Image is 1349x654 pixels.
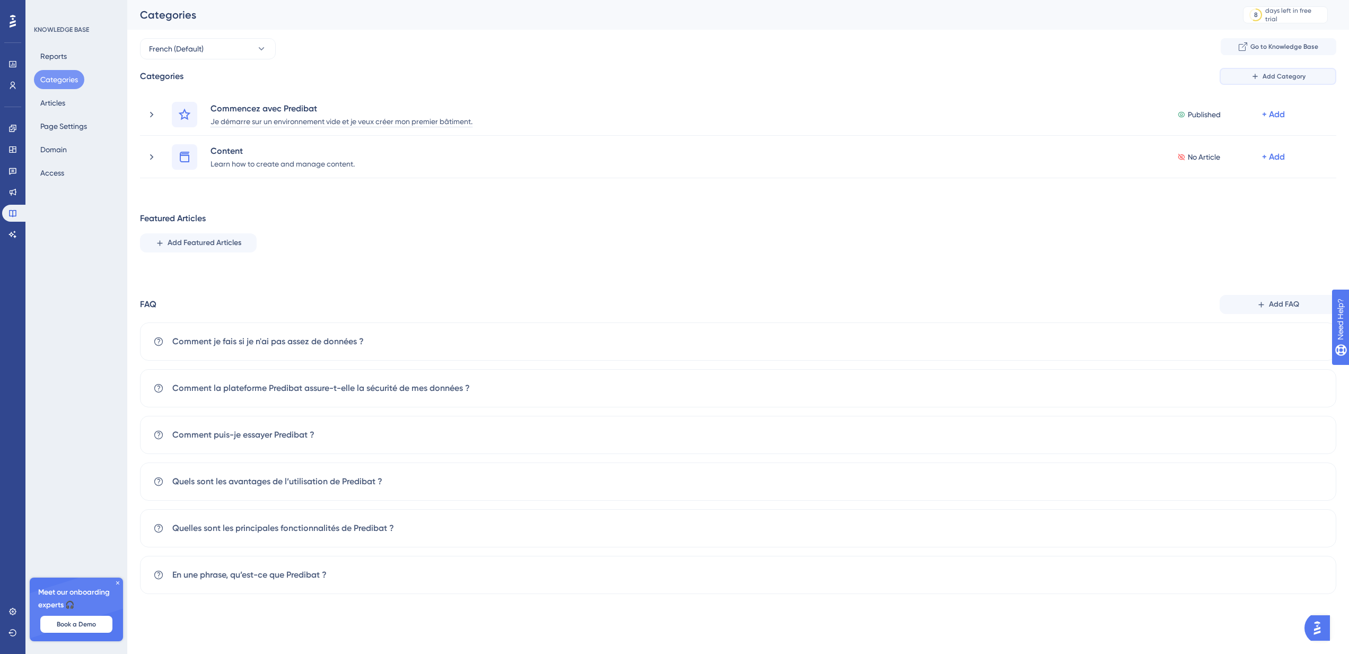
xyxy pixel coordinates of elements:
button: Domain [34,140,73,159]
div: Content [210,144,355,157]
div: + Add [1262,151,1285,163]
div: FAQ [140,298,156,311]
button: Articles [34,93,72,112]
div: Learn how to create and manage content. [210,157,355,170]
button: Add Category [1220,68,1336,85]
span: En une phrase, qu’est-ce que Predibat ? [172,569,327,581]
span: Book a Demo [57,620,96,629]
span: French (Default) [149,42,204,55]
div: Featured Articles [140,212,206,225]
div: + Add [1262,108,1285,121]
div: KNOWLEDGE BASE [34,25,89,34]
span: Add FAQ [1269,298,1299,311]
div: Commencez avec Predibat [210,102,473,115]
div: 8 [1254,11,1258,19]
span: Add Featured Articles [168,237,241,249]
span: No Article [1188,151,1220,163]
span: Comment la plateforme Predibat assure-t-elle la sécurité de mes données ? [172,382,470,395]
button: Go to Knowledge Base [1221,38,1336,55]
span: Add Category [1263,72,1306,81]
button: Book a Demo [40,616,112,633]
div: days left in free trial [1265,6,1324,23]
div: Categories [140,7,1216,22]
span: Quelles sont les principales fonctionnalités de Predibat ? [172,522,394,535]
button: Access [34,163,71,182]
span: Comment je fais si je n'ai pas assez de données ? [172,335,364,348]
button: Categories [34,70,84,89]
button: Reports [34,47,73,66]
div: Je démarre sur un environnement vide et je veux créer mon premier bâtiment. [210,115,473,127]
button: Add FAQ [1220,295,1336,314]
iframe: UserGuiding AI Assistant Launcher [1304,612,1336,644]
span: Comment puis-je essayer Predibat ? [172,429,314,441]
span: Need Help? [25,3,66,15]
button: Add Featured Articles [140,233,257,252]
button: French (Default) [140,38,276,59]
span: Published [1188,108,1221,121]
span: Quels sont les avantages de l’utilisation de Predibat ? [172,475,382,488]
span: Meet our onboarding experts 🎧 [38,586,115,612]
button: Page Settings [34,117,93,136]
span: Go to Knowledge Base [1250,42,1318,51]
div: Categories [140,70,183,83]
